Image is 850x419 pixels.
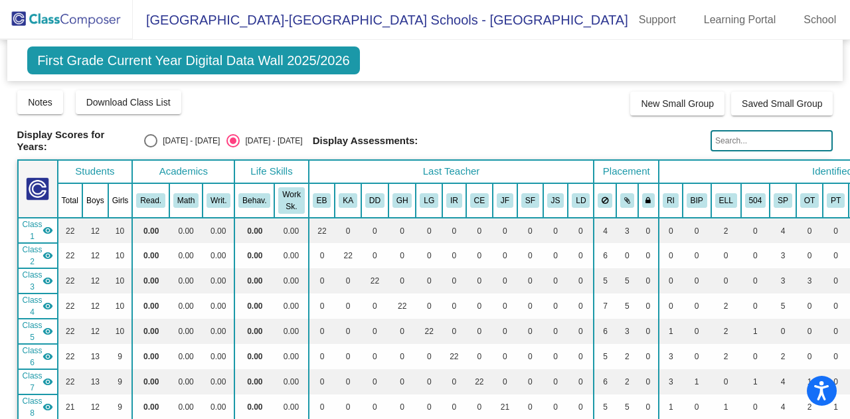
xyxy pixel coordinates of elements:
[309,243,335,268] td: 0
[18,268,58,293] td: Don Day - Day
[157,135,220,147] div: [DATE] - [DATE]
[274,243,308,268] td: 0.00
[594,243,616,268] td: 6
[711,344,741,369] td: 2
[594,319,616,344] td: 6
[638,344,659,369] td: 0
[616,183,638,218] th: Keep with students
[616,344,638,369] td: 2
[416,344,442,369] td: 0
[683,344,711,369] td: 0
[309,268,335,293] td: 0
[133,9,628,31] span: [GEOGRAPHIC_DATA]-[GEOGRAPHIC_DATA] Schools - [GEOGRAPHIC_DATA]
[628,9,687,31] a: Support
[683,293,711,319] td: 0
[711,293,741,319] td: 2
[659,218,683,243] td: 0
[58,293,82,319] td: 22
[58,344,82,369] td: 22
[770,268,796,293] td: 3
[796,344,823,369] td: 0
[741,218,770,243] td: 0
[683,183,711,218] th: Behavior Intervention Plan
[641,98,714,109] span: New Small Group
[683,369,711,394] td: 1
[493,319,517,344] td: 0
[132,160,234,183] th: Academics
[796,183,823,218] th: Occupational Therapy Services
[234,369,274,394] td: 0.00
[796,243,823,268] td: 0
[18,218,58,243] td: Emily Boc - Boc
[42,225,53,236] mat-icon: visibility
[361,218,388,243] td: 0
[240,135,302,147] div: [DATE] - [DATE]
[521,193,539,208] button: SF
[543,218,568,243] td: 0
[361,369,388,394] td: 0
[86,97,171,108] span: Download Class List
[616,369,638,394] td: 2
[659,319,683,344] td: 1
[823,369,849,394] td: 0
[234,243,274,268] td: 0.00
[693,9,787,31] a: Learning Portal
[169,293,203,319] td: 0.00
[800,193,819,208] button: OT
[543,183,568,218] th: Julie Shields
[823,218,849,243] td: 0
[711,183,741,218] th: English Language Learner
[17,129,135,153] span: Display Scores for Years:
[741,293,770,319] td: 0
[309,344,335,369] td: 0
[313,135,418,147] span: Display Assessments:
[58,369,82,394] td: 22
[741,344,770,369] td: 0
[278,187,304,214] button: Work Sk.
[388,319,416,344] td: 0
[659,344,683,369] td: 3
[568,344,594,369] td: 0
[82,319,108,344] td: 12
[388,218,416,243] td: 0
[169,369,203,394] td: 0.00
[313,193,331,208] button: EB
[207,193,230,208] button: Writ.
[169,268,203,293] td: 0.00
[616,218,638,243] td: 3
[108,268,133,293] td: 10
[683,268,711,293] td: 0
[638,369,659,394] td: 0
[309,319,335,344] td: 0
[770,369,796,394] td: 4
[42,250,53,261] mat-icon: visibility
[335,268,361,293] td: 0
[517,369,543,394] td: 0
[169,243,203,268] td: 0.00
[169,319,203,344] td: 0.00
[823,243,849,268] td: 0
[335,369,361,394] td: 0
[335,183,361,218] th: Kristin Arko
[58,218,82,243] td: 22
[466,369,493,394] td: 22
[82,369,108,394] td: 13
[23,345,42,369] span: Class 6
[594,218,616,243] td: 4
[466,268,493,293] td: 0
[309,183,335,218] th: Emily Boc
[517,183,543,218] th: Stefanie Fechko
[42,276,53,286] mat-icon: visibility
[543,344,568,369] td: 0
[361,344,388,369] td: 0
[18,369,58,394] td: Casey Emery - Emery
[442,218,466,243] td: 0
[58,319,82,344] td: 22
[108,183,133,218] th: Girls
[335,344,361,369] td: 0
[23,218,42,242] span: Class 1
[711,243,741,268] td: 0
[687,193,707,208] button: BIP
[132,268,169,293] td: 0.00
[823,183,849,218] th: Physical Therapy Services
